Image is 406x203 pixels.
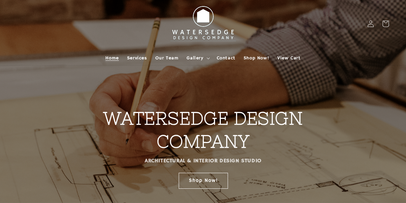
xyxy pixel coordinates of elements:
img: Watersedge Design Co [166,3,241,45]
a: Shop Now! [178,172,228,188]
strong: ARCHITECTURAL & INTERIOR DESIGN STUDIO [145,158,262,164]
a: Services [123,51,151,65]
strong: WATERSEDGE DESIGN COMPANY [103,108,303,151]
a: Contact [213,51,240,65]
a: View Cart [273,51,304,65]
a: Home [101,51,123,65]
span: View Cart [277,55,300,61]
a: Our Team [151,51,183,65]
span: Contact [217,55,235,61]
span: Home [105,55,119,61]
span: Our Team [155,55,179,61]
a: Shop Now! [240,51,273,65]
span: Shop Now! [244,55,269,61]
span: Services [127,55,147,61]
span: Gallery [187,55,203,61]
summary: Gallery [182,51,212,65]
